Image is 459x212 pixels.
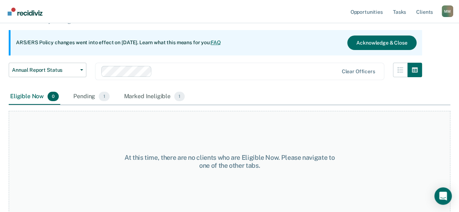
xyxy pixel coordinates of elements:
[123,89,187,105] div: Marked Ineligible1
[341,68,375,75] div: Clear officers
[16,39,221,46] p: ARS/ERS Policy changes went into effect on [DATE]. Learn what this means for you:
[347,36,416,50] button: Acknowledge & Close
[442,5,453,17] div: M M
[8,8,42,16] img: Recidiviz
[12,67,77,73] span: Annual Report Status
[72,89,111,105] div: Pending1
[9,89,60,105] div: Eligible Now0
[174,92,185,101] span: 1
[434,187,452,205] div: Open Intercom Messenger
[48,92,59,101] span: 0
[119,154,340,169] div: At this time, there are no clients who are Eligible Now. Please navigate to one of the other tabs.
[211,40,221,45] a: FAQ
[9,63,86,77] button: Annual Report Status
[99,92,109,101] span: 1
[442,5,453,17] button: Profile dropdown button
[9,11,415,24] p: Supervision clients may be eligible for Annual Report Status if they meet certain criteria. The o...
